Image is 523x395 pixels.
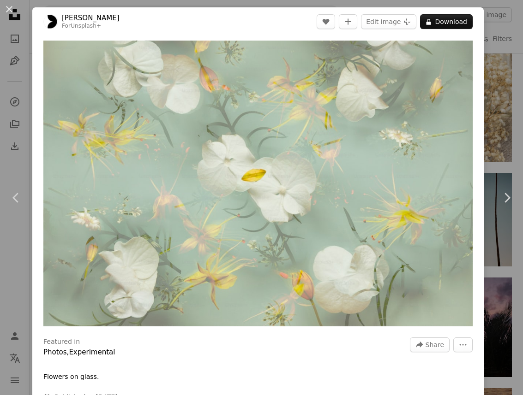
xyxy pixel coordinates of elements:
a: Unsplash+ [71,23,101,29]
a: Experimental [69,348,115,356]
h3: Featured in [43,337,80,347]
img: A bunch of white flowers on a blue background [43,41,473,326]
a: [PERSON_NAME] [62,13,120,23]
a: Next [491,153,523,242]
div: For [62,23,120,30]
button: Edit image [361,14,416,29]
button: Download [420,14,473,29]
button: Add to Collection [339,14,357,29]
button: Share this image [410,337,450,352]
span: Share [426,338,444,352]
button: More Actions [453,337,473,352]
span: , [67,348,69,356]
p: Flowers on glass. [43,372,99,382]
button: Like [317,14,335,29]
a: Photos [43,348,67,356]
button: Zoom in on this image [43,41,473,326]
img: Go to Danielle Suijkerbuijk's profile [43,14,58,29]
